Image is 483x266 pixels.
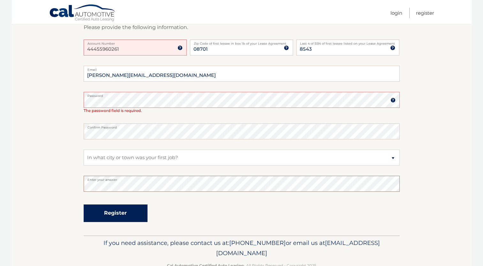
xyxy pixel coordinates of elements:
img: tooltip.svg [390,98,396,103]
input: Zip Code [190,40,293,55]
label: Last 4 of SSN of first lessee listed on your Lease Agreement [296,40,399,45]
a: Register [416,8,434,18]
input: Email [84,66,400,82]
img: tooltip.svg [284,45,289,50]
p: If you need assistance, please contact us at: or email us at [88,238,396,258]
label: Zip Code of first lessee in box 1b of your Lease Agreement [190,40,293,45]
span: The password field is required. [84,108,142,113]
span: [PHONE_NUMBER] [229,239,286,247]
img: tooltip.svg [177,45,183,50]
a: Login [390,8,402,18]
p: Please provide the following information. [84,23,400,32]
label: Account Number [84,40,187,45]
input: SSN or EIN (last 4 digits only) [296,40,399,55]
label: Email [84,66,400,71]
span: [EMAIL_ADDRESS][DOMAIN_NAME] [216,239,380,257]
a: Cal Automotive [49,4,116,23]
label: Enter your answer [84,176,400,181]
input: Account Number [84,40,187,55]
label: Password [84,92,400,97]
img: tooltip.svg [390,45,395,50]
button: Register [84,204,147,222]
label: Confirm Password [84,123,400,129]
